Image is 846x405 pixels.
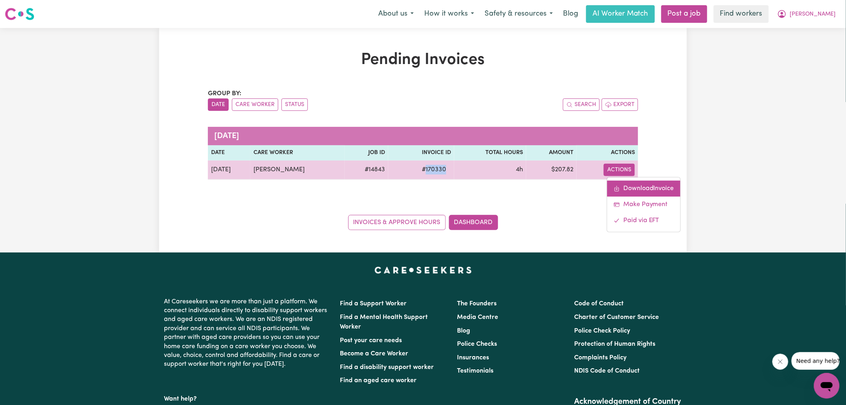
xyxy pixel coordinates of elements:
iframe: Button to launch messaging window [814,373,840,399]
p: Want help? [164,391,330,403]
span: [PERSON_NAME] [790,10,836,19]
a: Code of Conduct [575,301,624,307]
a: Police Check Policy [575,328,631,334]
th: Invoice ID [388,145,454,160]
span: Group by: [208,90,241,97]
a: Mark invoice #170330 as paid via EFT [607,213,680,229]
a: Protection of Human Rights [575,341,656,347]
div: Actions [607,177,681,232]
button: sort invoices by date [208,98,229,111]
span: 4 hours [516,166,523,173]
button: About us [373,6,419,22]
button: How it works [419,6,479,22]
iframe: Message from company [792,352,840,370]
a: Make Payment [607,196,680,213]
a: Download invoice #170330 [607,180,680,196]
td: $ 207.82 [526,160,577,180]
a: Blog [558,5,583,23]
a: AI Worker Match [586,5,655,23]
a: Charter of Customer Service [575,314,659,321]
th: Job ID [345,145,389,160]
a: NDIS Code of Conduct [575,368,640,374]
button: Safety & resources [479,6,558,22]
a: The Founders [457,301,497,307]
img: Careseekers logo [5,7,34,21]
a: Media Centre [457,314,498,321]
button: My Account [772,6,841,22]
span: Need any help? [5,6,48,12]
th: Amount [526,145,577,160]
button: sort invoices by paid status [281,98,308,111]
a: Police Checks [457,341,497,347]
a: Find a disability support worker [340,364,434,371]
th: Date [208,145,250,160]
a: Blog [457,328,470,334]
a: Find an aged care worker [340,377,417,384]
a: Find a Mental Health Support Worker [340,314,428,330]
a: Invoices & Approve Hours [348,215,446,230]
a: Post a job [661,5,707,23]
span: # 170330 [417,165,451,174]
a: Insurances [457,355,489,361]
a: Careseekers home page [375,267,472,273]
iframe: Close message [772,354,788,370]
a: Find a Support Worker [340,301,407,307]
th: Total Hours [454,145,526,160]
a: Find workers [714,5,769,23]
a: Become a Care Worker [340,351,408,357]
a: Post your care needs [340,337,402,344]
h1: Pending Invoices [208,50,638,70]
button: Actions [604,164,635,176]
a: Dashboard [449,215,498,230]
a: Complaints Policy [575,355,627,361]
th: Actions [577,145,638,160]
button: Search [563,98,600,111]
caption: [DATE] [208,127,638,145]
a: Testimonials [457,368,493,374]
th: Care Worker [250,145,344,160]
td: # 14843 [345,160,389,180]
button: sort invoices by care worker [232,98,278,111]
button: Export [602,98,638,111]
td: [DATE] [208,160,250,180]
p: At Careseekers we are more than just a platform. We connect individuals directly to disability su... [164,294,330,372]
td: [PERSON_NAME] [250,160,344,180]
a: Careseekers logo [5,5,34,23]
